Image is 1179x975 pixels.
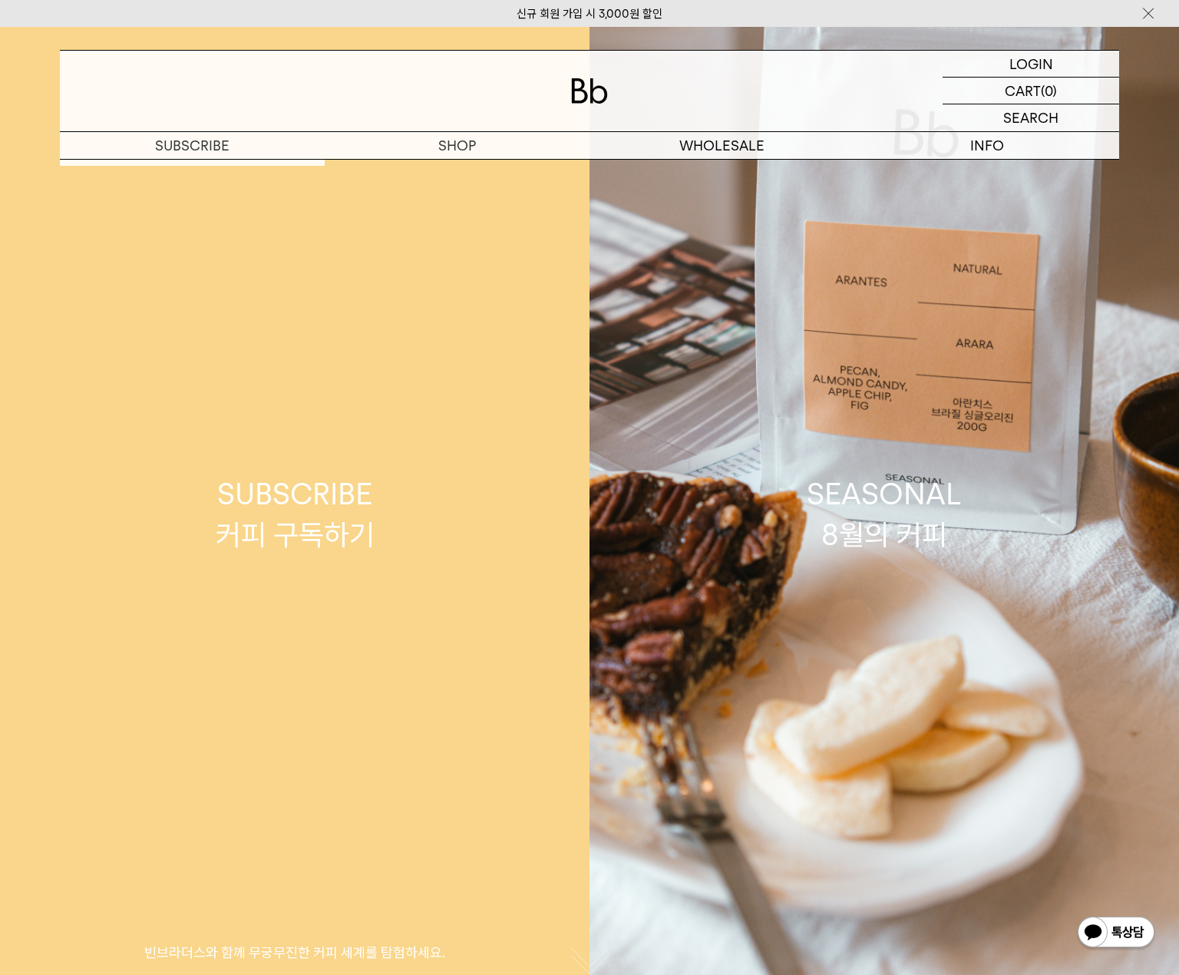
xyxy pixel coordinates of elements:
[60,132,325,159] a: SUBSCRIBE
[943,51,1119,78] a: LOGIN
[807,474,962,555] div: SEASONAL 8월의 커피
[517,7,662,21] a: 신규 회원 가입 시 3,000원 할인
[589,132,854,159] p: WHOLESALE
[1003,104,1058,131] p: SEARCH
[943,78,1119,104] a: CART (0)
[1076,915,1156,952] img: 카카오톡 채널 1:1 채팅 버튼
[325,132,589,159] a: SHOP
[1009,51,1053,77] p: LOGIN
[216,474,375,555] div: SUBSCRIBE 커피 구독하기
[854,132,1119,159] p: INFO
[1005,78,1041,104] p: CART
[1041,78,1057,104] p: (0)
[60,160,325,186] a: 커피 구독하기
[571,78,608,104] img: 로고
